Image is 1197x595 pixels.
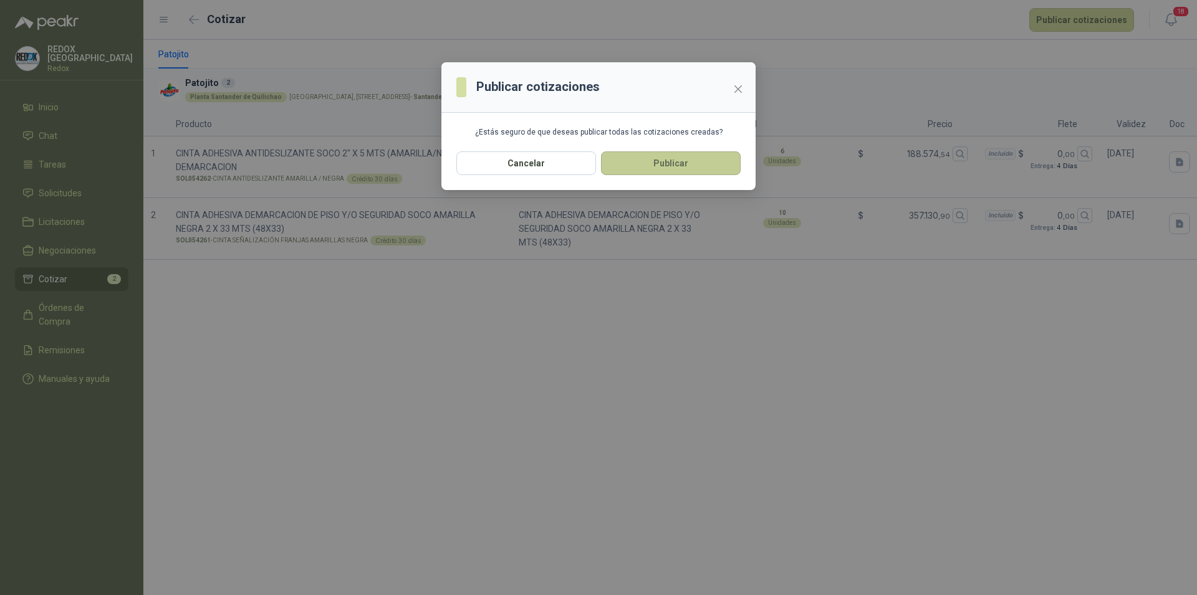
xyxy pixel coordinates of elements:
p: ¿Estás seguro de que deseas publicar todas las cotizaciones creadas? [456,128,741,136]
button: Close [728,79,748,99]
h3: Publicar cotizaciones [476,77,600,97]
button: Publicar [601,151,741,175]
button: Cancelar [456,151,596,175]
span: close [733,84,743,94]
